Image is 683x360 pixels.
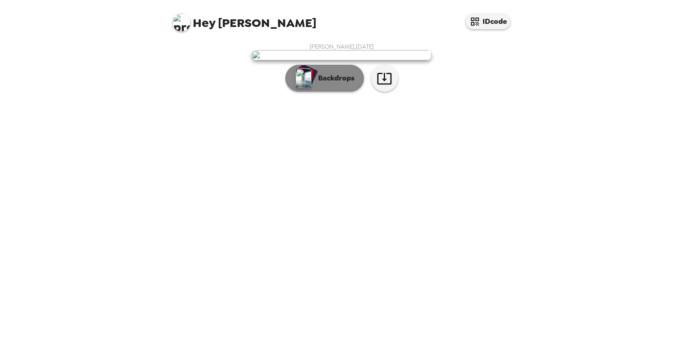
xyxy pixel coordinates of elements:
img: profile pic [173,13,191,31]
span: [PERSON_NAME] [173,9,316,29]
button: IDcode [466,13,510,29]
img: user [252,50,431,60]
button: Backdrops [285,65,364,92]
p: Backdrops [314,73,355,84]
span: Hey [193,15,215,31]
span: [PERSON_NAME] , [DATE] [310,43,374,50]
